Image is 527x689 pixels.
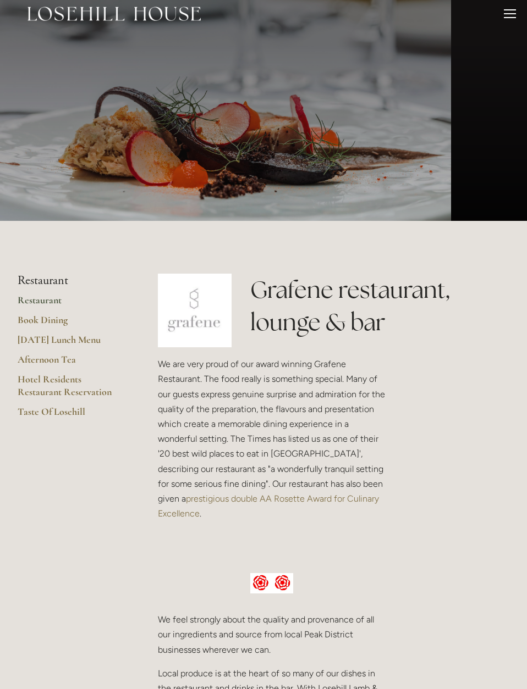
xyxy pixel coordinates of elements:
a: Book Dining [18,314,123,334]
a: [DATE] Lunch Menu [18,334,123,353]
a: Afternoon Tea [18,353,123,373]
h1: Grafene restaurant, lounge & bar [250,274,509,338]
img: AA culinary excellence.jpg [250,573,293,593]
p: We feel strongly about the quality and provenance of all our ingredients and source from local Pe... [158,612,386,657]
a: Hotel Residents Restaurant Reservation [18,373,123,405]
a: Restaurant [18,294,123,314]
img: Losehill House [28,7,201,21]
a: Taste Of Losehill [18,405,123,425]
a: prestigious double AA Rosette Award for Culinary Excellence [158,493,381,519]
p: We are very proud of our award winning Grafene Restaurant. The food really is something special. ... [158,357,386,521]
li: Restaurant [18,274,123,288]
img: grafene.jpg [158,274,232,347]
